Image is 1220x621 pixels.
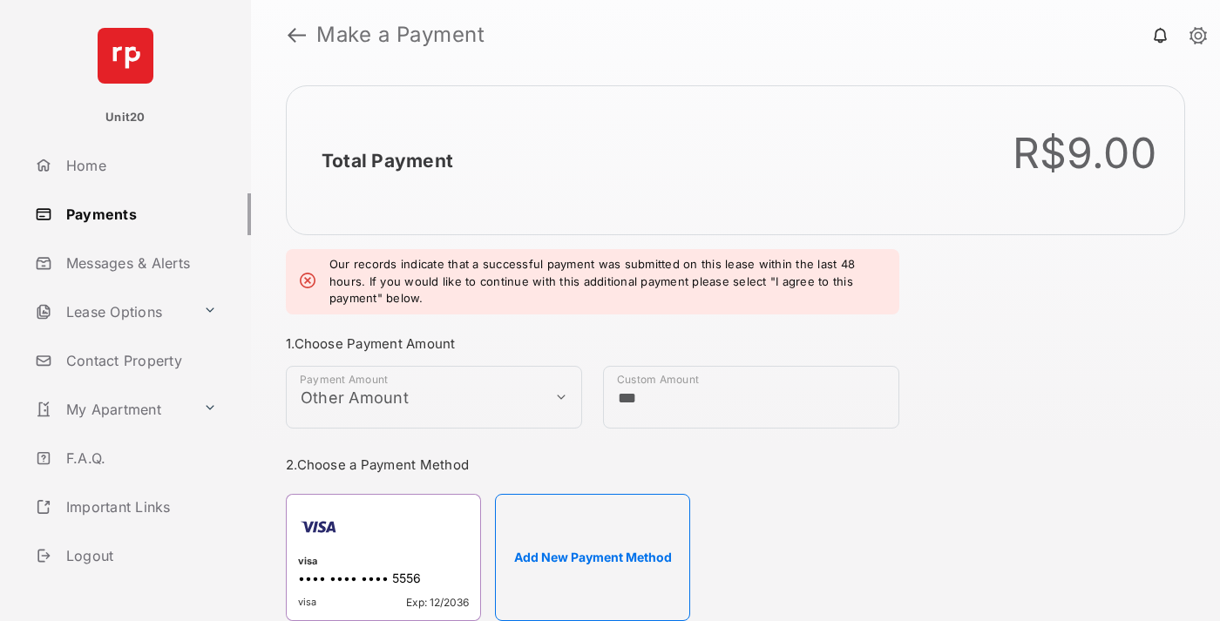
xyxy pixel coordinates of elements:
div: •••• •••• •••• 5556 [298,570,469,589]
a: Lease Options [28,291,196,333]
h3: 2. Choose a Payment Method [286,456,899,473]
a: Important Links [28,486,224,528]
a: Messages & Alerts [28,242,251,284]
span: Exp: 12/2036 [406,596,469,609]
h3: 1. Choose Payment Amount [286,335,899,352]
img: svg+xml;base64,PHN2ZyB4bWxucz0iaHR0cDovL3d3dy53My5vcmcvMjAwMC9zdmciIHdpZHRoPSI2NCIgaGVpZ2h0PSI2NC... [98,28,153,84]
a: Contact Property [28,340,251,381]
a: My Apartment [28,388,196,430]
h2: Total Payment [322,150,453,172]
a: Home [28,145,251,186]
span: visa [298,596,316,609]
div: R$9.00 [1013,128,1157,179]
strong: Make a Payment [316,24,485,45]
a: Payments [28,193,251,235]
a: Logout [28,535,251,577]
em: Our records indicate that a successful payment was submitted on this lease within the last 48 hou... [329,256,885,307]
a: F.A.Q. [28,437,251,479]
div: visa•••• •••• •••• 5556visaExp: 12/2036 [286,494,481,621]
p: Unit20 [105,109,146,126]
div: visa [298,555,469,570]
button: Add New Payment Method [495,494,690,621]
